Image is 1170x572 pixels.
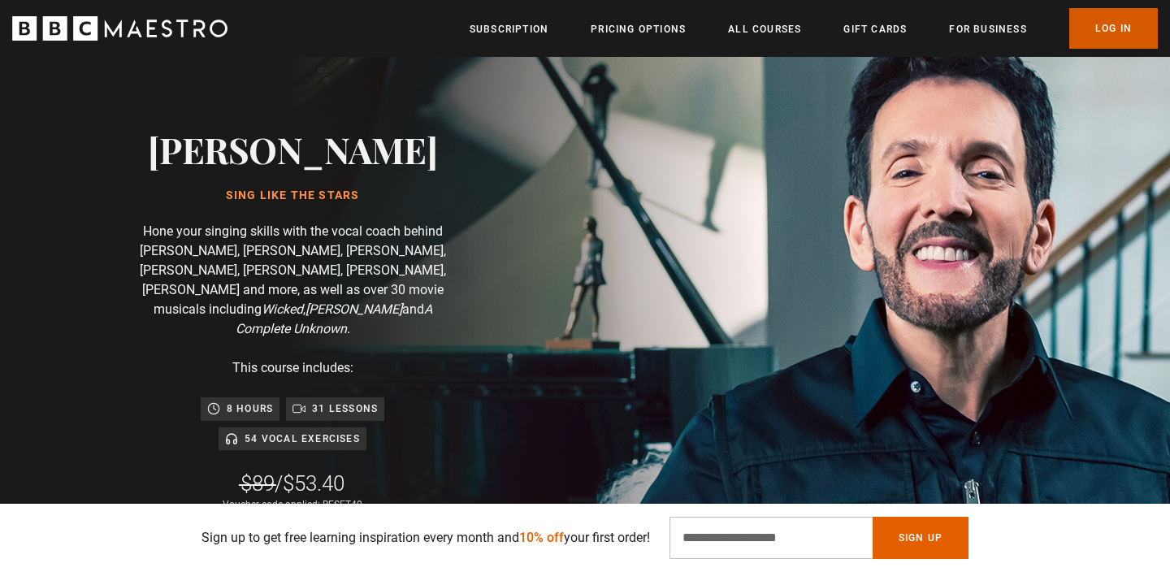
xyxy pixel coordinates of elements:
p: This course includes: [232,358,353,378]
div: / [240,470,344,497]
div: Voucher code applied: RESET40 [223,497,362,526]
a: Pricing Options [591,21,686,37]
span: $53.40 [283,471,344,496]
a: Log In [1069,8,1158,49]
span: $89 [240,471,275,496]
p: Sign up to get free learning inspiration every month and your first order! [201,528,650,548]
p: 8 hours [227,401,273,417]
p: 31 lessons [312,401,378,417]
i: Wicked [262,301,303,317]
i: A Complete Unknown [236,301,432,336]
a: Gift Cards [843,21,907,37]
p: 54 Vocal Exercises [245,431,360,447]
nav: Primary [470,8,1158,49]
span: 10% off [519,530,564,545]
i: [PERSON_NAME] [305,301,402,317]
a: Subscription [470,21,548,37]
a: All Courses [728,21,801,37]
a: For business [949,21,1026,37]
svg: BBC Maestro [12,16,227,41]
p: Hone your singing skills with the vocal coach behind [PERSON_NAME], [PERSON_NAME], [PERSON_NAME],... [130,222,455,339]
h1: Sing Like the Stars [148,189,438,202]
button: Sign Up [873,517,968,559]
h2: [PERSON_NAME] [148,128,438,170]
